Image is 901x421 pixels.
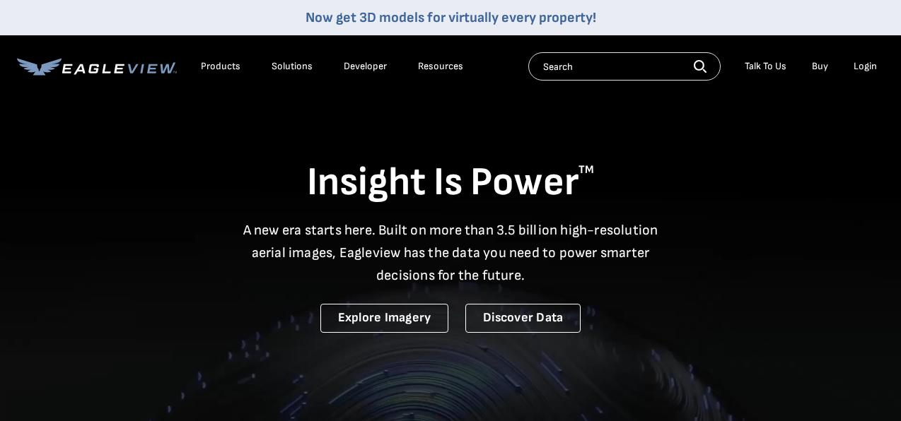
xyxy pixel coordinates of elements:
[745,60,786,73] div: Talk To Us
[418,60,463,73] div: Resources
[320,304,449,333] a: Explore Imagery
[272,60,313,73] div: Solutions
[854,60,877,73] div: Login
[344,60,387,73] a: Developer
[528,52,721,81] input: Search
[812,60,828,73] a: Buy
[17,158,884,208] h1: Insight Is Power
[306,9,596,26] a: Now get 3D models for virtually every property!
[234,219,667,287] p: A new era starts here. Built on more than 3.5 billion high-resolution aerial images, Eagleview ha...
[465,304,581,333] a: Discover Data
[201,60,240,73] div: Products
[579,163,594,177] sup: TM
